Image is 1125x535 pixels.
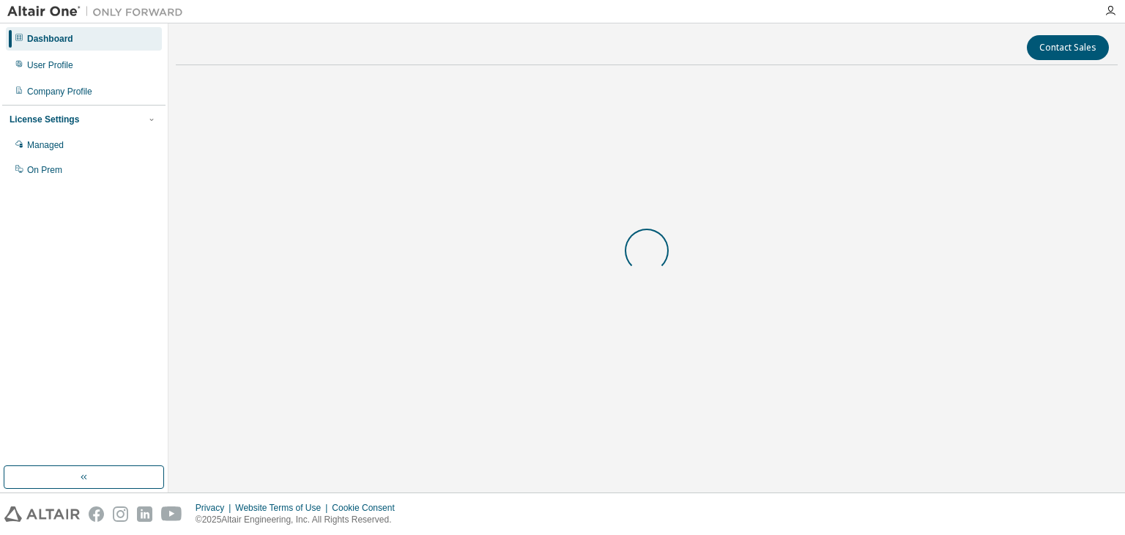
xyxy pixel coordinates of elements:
[27,59,73,71] div: User Profile
[196,514,404,526] p: © 2025 Altair Engineering, Inc. All Rights Reserved.
[196,502,235,514] div: Privacy
[89,506,104,522] img: facebook.svg
[7,4,190,19] img: Altair One
[332,502,403,514] div: Cookie Consent
[1027,35,1109,60] button: Contact Sales
[161,506,182,522] img: youtube.svg
[27,164,62,176] div: On Prem
[113,506,128,522] img: instagram.svg
[10,114,79,125] div: License Settings
[4,506,80,522] img: altair_logo.svg
[27,86,92,97] div: Company Profile
[235,502,332,514] div: Website Terms of Use
[27,33,73,45] div: Dashboard
[27,139,64,151] div: Managed
[137,506,152,522] img: linkedin.svg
